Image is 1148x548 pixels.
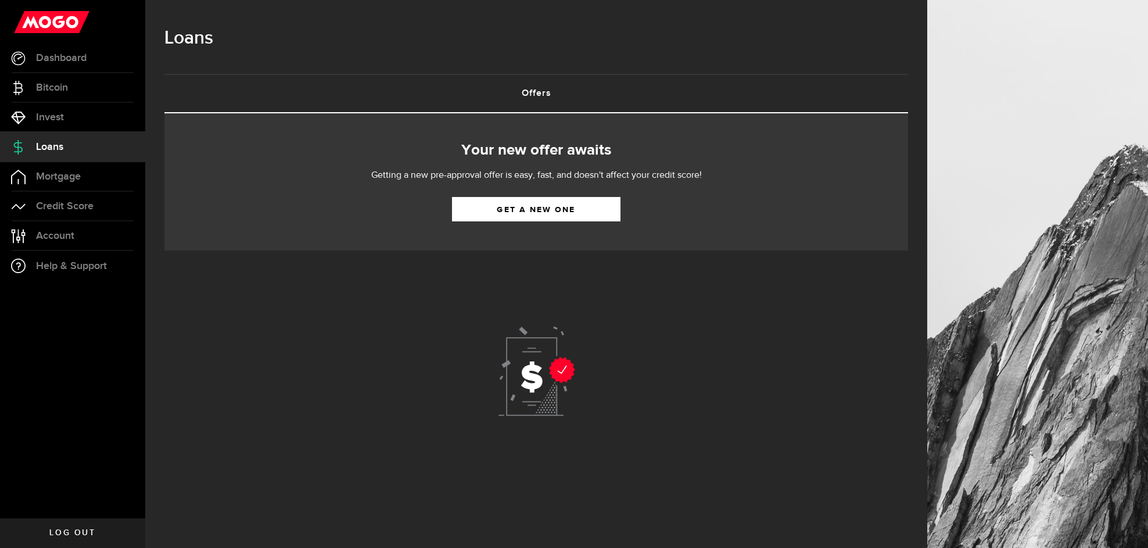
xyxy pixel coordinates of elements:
a: Offers [164,75,908,112]
h1: Loans [164,23,908,53]
iframe: LiveChat chat widget [1099,499,1148,548]
span: Account [36,231,74,241]
h2: Your new offer awaits [182,138,891,163]
span: Help & Support [36,261,107,271]
span: Bitcoin [36,83,68,93]
a: Get a new one [452,197,620,221]
span: Log out [49,529,95,537]
ul: Tabs Navigation [164,74,908,113]
span: Loans [36,142,63,152]
p: Getting a new pre-approval offer is easy, fast, and doesn't affect your credit score! [336,169,737,182]
span: Mortgage [36,171,81,182]
span: Invest [36,112,64,123]
span: Credit Score [36,201,94,212]
span: Dashboard [36,53,87,63]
